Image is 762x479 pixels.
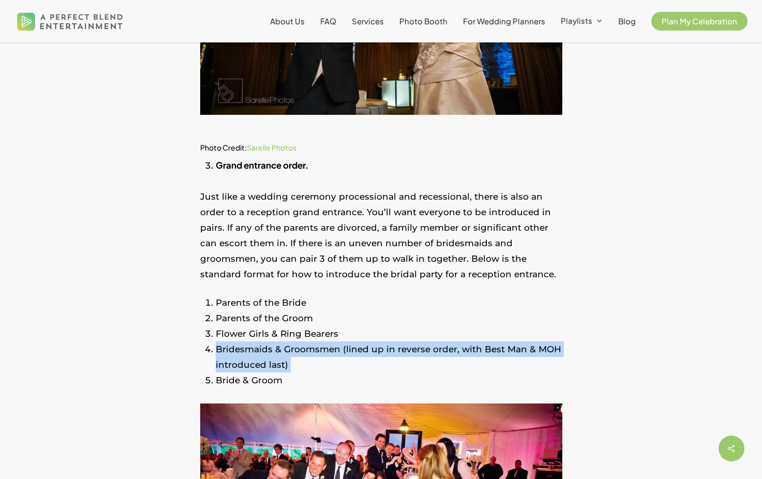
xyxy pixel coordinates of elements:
[651,17,748,25] a: Plan My Celebration
[399,17,447,25] a: Photo Booth
[216,159,308,171] strong: Grand entrance order.
[270,16,305,26] span: About Us
[399,16,447,26] span: Photo Booth
[352,16,384,26] span: Services
[352,17,384,25] a: Services
[270,17,305,25] a: About Us
[618,16,636,26] span: Blog
[216,341,562,372] li: Bridesmaids & Groomsmen (lined up in reverse order, with Best Man & MOH introduced last)
[618,17,636,25] a: Blog
[216,295,562,310] li: Parents of the Bride
[200,189,562,295] p: Just like a wedding ceremony processional and recessional, there is also an order to a reception ...
[463,16,545,26] span: For Wedding Planners
[320,17,336,25] a: FAQ
[662,16,737,26] span: Plan My Celebration
[14,4,126,38] img: A Perfect Blend Entertainment
[216,310,562,326] li: Parents of the Groom
[561,17,603,26] a: Playlists
[463,17,545,25] a: For Wedding Planners
[247,143,296,152] a: Sarelle Photos
[561,16,592,25] span: Playlists
[216,326,562,341] li: Flower Girls & Ring Bearers
[200,141,562,154] h6: Photo Credit:
[320,16,336,26] span: FAQ
[216,372,562,388] li: Bride & Groom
